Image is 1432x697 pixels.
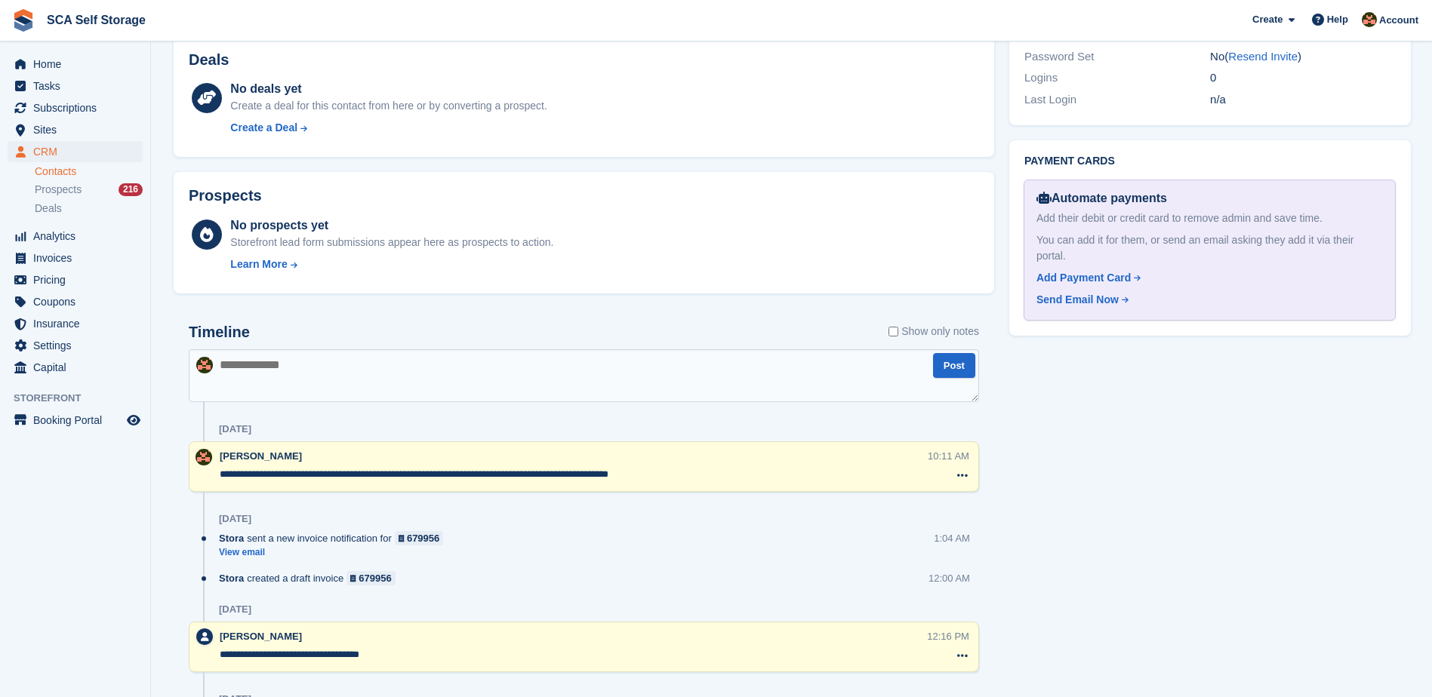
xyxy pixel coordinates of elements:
div: Automate payments [1036,189,1383,207]
a: Deals [35,201,143,216]
div: Password Set [1024,48,1210,66]
div: 0 [1210,69,1396,87]
span: Coupons [33,291,124,312]
a: menu [8,335,143,356]
button: Post [933,353,975,378]
a: menu [8,269,143,290]
div: 10:11 AM [928,449,969,463]
a: menu [8,75,143,97]
div: 12:00 AM [928,571,970,585]
a: menu [8,141,143,162]
a: Learn More [230,256,553,272]
span: Home [33,54,124,75]
div: No deals yet [230,80,547,98]
div: sent a new invoice notification for [219,531,451,545]
span: Insurance [33,313,124,334]
img: Sarah Race [196,357,213,373]
span: Deals [35,201,62,216]
a: 679956 [395,531,444,545]
span: Sites [33,119,124,140]
span: Booking Portal [33,410,124,431]
a: Prospects 216 [35,182,143,198]
span: Capital [33,357,124,378]
span: ( ) [1224,50,1301,63]
label: Show only notes [888,324,979,339]
div: 12:16 PM [927,629,969,643]
a: View email [219,546,451,559]
h2: Timeline [189,324,250,341]
div: 1:04 AM [934,531,970,545]
a: menu [8,119,143,140]
span: Pricing [33,269,124,290]
span: Stora [219,571,244,585]
span: Subscriptions [33,97,124,118]
img: Sarah Race [196,449,212,465]
a: Add Payment Card [1036,270,1377,286]
div: Create a Deal [230,120,297,136]
span: Tasks [33,75,124,97]
div: 216 [119,183,143,196]
div: n/a [1210,91,1396,109]
a: menu [8,410,143,431]
a: menu [8,247,143,269]
div: Logins [1024,69,1210,87]
h2: Payment cards [1024,155,1396,167]
div: [DATE] [219,513,251,525]
span: Settings [33,335,124,356]
div: Add Payment Card [1036,270,1131,286]
input: Show only notes [888,324,898,339]
span: CRM [33,141,124,162]
span: Help [1327,12,1348,27]
h2: Prospects [189,187,262,204]
div: Learn More [230,256,287,272]
span: Storefront [14,391,150,406]
a: menu [8,54,143,75]
a: menu [8,226,143,247]
a: Contacts [35,164,143,179]
img: stora-icon-8386f47178a22dfd0bd8f6a31ec36ba5ce8667c1dd55bd0f319d3a0aa187defe.svg [12,9,35,32]
a: Create a Deal [230,120,547,136]
div: No prospects yet [230,216,553,235]
div: created a draft invoice [219,571,403,585]
div: [DATE] [219,603,251,616]
span: [PERSON_NAME] [220,450,302,462]
div: [DATE] [219,423,251,435]
img: Sarah Race [1362,12,1377,27]
a: SCA Self Storage [41,8,152,32]
a: 679956 [346,571,396,585]
span: Create [1252,12,1283,27]
a: menu [8,291,143,312]
span: Prospects [35,183,82,197]
a: menu [8,357,143,378]
div: Add their debit or credit card to remove admin and save time. [1036,210,1383,226]
div: Storefront lead form submissions appear here as prospects to action. [230,235,553,250]
div: Last Login [1024,91,1210,109]
div: You can add it for them, or send an email asking they add it via their portal. [1036,232,1383,264]
h2: Deals [189,51,229,69]
span: Analytics [33,226,124,247]
div: 679956 [407,531,439,545]
span: Stora [219,531,244,545]
span: [PERSON_NAME] [220,631,302,642]
div: Create a deal for this contact from here or by converting a prospect. [230,98,547,114]
a: menu [8,313,143,334]
a: menu [8,97,143,118]
span: Invoices [33,247,124,269]
a: Resend Invite [1228,50,1298,63]
span: Account [1379,13,1418,28]
div: No [1210,48,1396,66]
div: Send Email Now [1036,292,1119,308]
a: Preview store [125,411,143,429]
div: 679956 [359,571,391,585]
